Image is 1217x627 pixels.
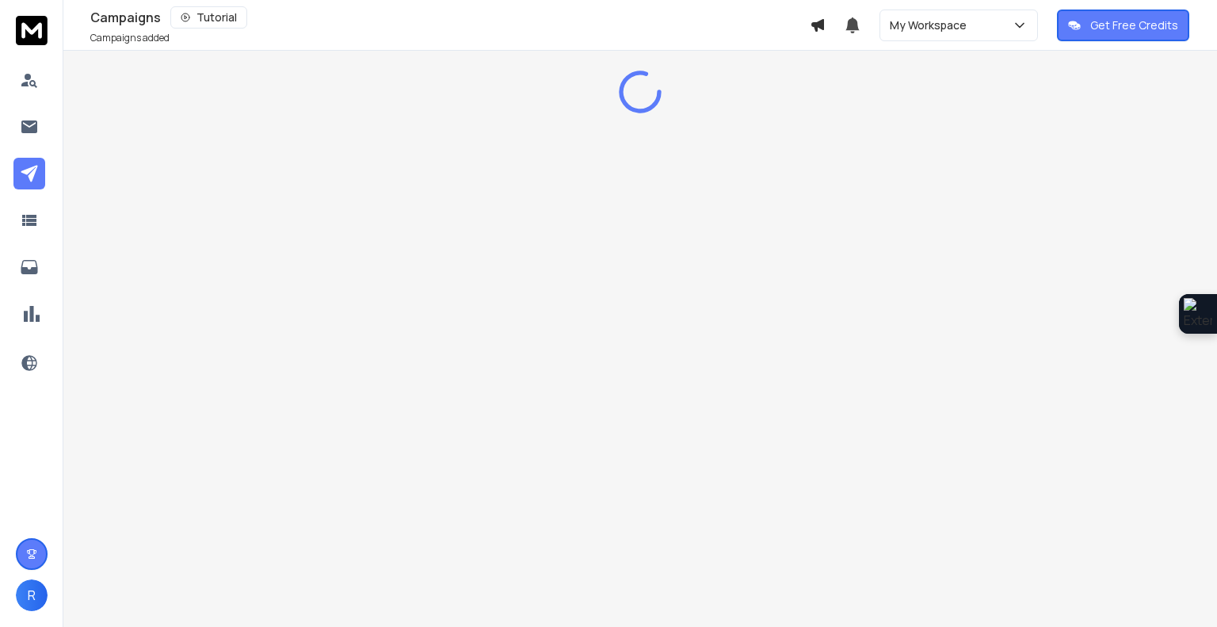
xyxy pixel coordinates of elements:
[16,579,48,611] button: R
[90,6,810,29] div: Campaigns
[1057,10,1189,41] button: Get Free Credits
[90,32,170,44] p: Campaigns added
[890,17,973,33] p: My Workspace
[1184,298,1212,330] img: Extension Icon
[1090,17,1178,33] p: Get Free Credits
[170,6,247,29] button: Tutorial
